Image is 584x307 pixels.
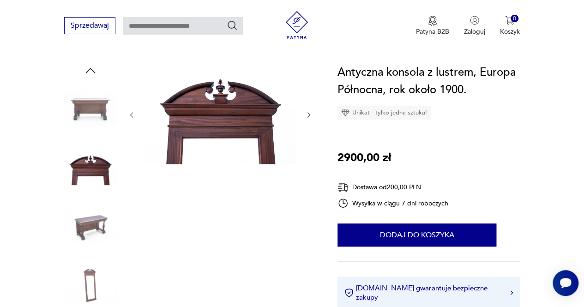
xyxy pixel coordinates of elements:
[341,108,349,117] img: Ikona diamentu
[416,16,449,36] a: Ikona medaluPatyna B2B
[500,16,520,36] button: 0Koszyk
[511,15,518,23] div: 0
[344,288,354,297] img: Ikona certyfikatu
[428,16,437,26] img: Ikona medalu
[510,290,513,295] img: Ikona strzałki w prawo
[145,64,296,164] img: Zdjęcie produktu Antyczna konsola z lustrem, Europa Północna, rok około 1900.
[470,16,479,25] img: Ikonka użytkownika
[337,64,520,99] h1: Antyczna konsola z lustrem, Europa Północna, rok około 1900.
[337,181,448,193] div: Dostawa od 200,00 PLN
[337,198,448,209] div: Wysyłka w ciągu 7 dni roboczych
[64,23,115,30] a: Sprzedawaj
[505,16,514,25] img: Ikona koszyka
[344,283,513,302] button: [DOMAIN_NAME] gwarantuje bezpieczne zakupy
[64,17,115,34] button: Sprzedawaj
[64,141,117,194] img: Zdjęcie produktu Antyczna konsola z lustrem, Europa Północna, rok około 1900.
[337,149,391,167] p: 2900,00 zł
[64,200,117,253] img: Zdjęcie produktu Antyczna konsola z lustrem, Europa Północna, rok około 1900.
[416,27,449,36] p: Patyna B2B
[464,16,485,36] button: Zaloguj
[337,181,349,193] img: Ikona dostawy
[553,270,578,296] iframe: Smartsupp widget button
[337,223,496,247] button: Dodaj do koszyka
[500,27,520,36] p: Koszyk
[283,11,311,39] img: Patyna - sklep z meblami i dekoracjami vintage
[416,16,449,36] button: Patyna B2B
[64,82,117,135] img: Zdjęcie produktu Antyczna konsola z lustrem, Europa Północna, rok około 1900.
[464,27,485,36] p: Zaloguj
[227,20,238,31] button: Szukaj
[337,106,431,120] div: Unikat - tylko jedna sztuka!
